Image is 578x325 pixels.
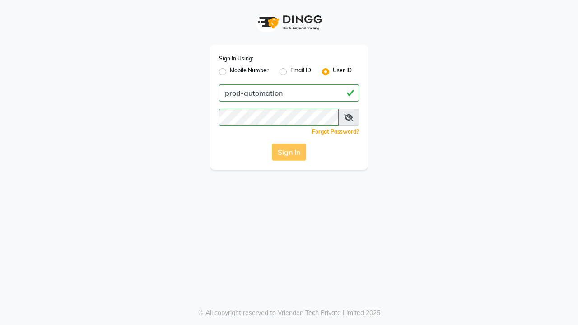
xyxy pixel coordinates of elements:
[290,66,311,77] label: Email ID
[253,9,325,36] img: logo1.svg
[219,84,359,102] input: Username
[333,66,352,77] label: User ID
[219,55,253,63] label: Sign In Using:
[312,128,359,135] a: Forgot Password?
[219,109,339,126] input: Username
[230,66,269,77] label: Mobile Number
